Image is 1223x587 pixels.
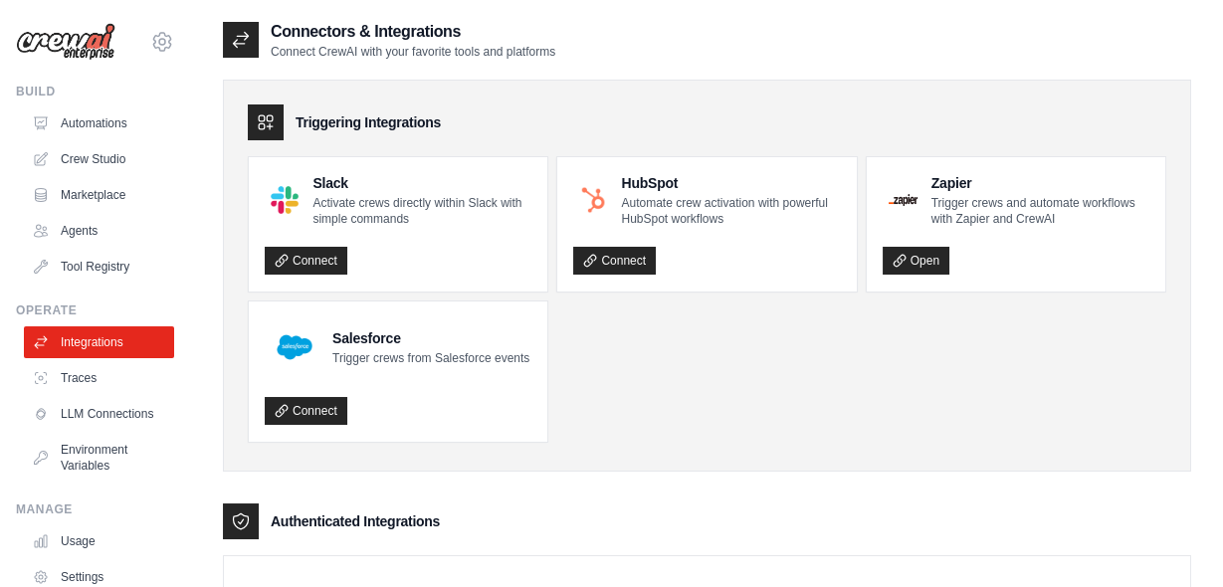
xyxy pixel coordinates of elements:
[931,173,1149,193] h4: Zapier
[332,328,529,348] h4: Salesforce
[271,511,440,531] h3: Authenticated Integrations
[16,84,174,99] div: Build
[24,215,174,247] a: Agents
[24,362,174,394] a: Traces
[271,186,299,214] img: Slack Logo
[621,195,840,227] p: Automate crew activation with powerful HubSpot workflows
[24,107,174,139] a: Automations
[296,112,441,132] h3: Triggering Integrations
[271,20,555,44] h2: Connectors & Integrations
[271,44,555,60] p: Connect CrewAI with your favorite tools and platforms
[24,434,174,482] a: Environment Variables
[24,525,174,557] a: Usage
[271,323,318,371] img: Salesforce Logo
[621,173,840,193] h4: HubSpot
[312,173,531,193] h4: Slack
[24,179,174,211] a: Marketplace
[931,195,1149,227] p: Trigger crews and automate workflows with Zapier and CrewAI
[265,397,347,425] a: Connect
[16,302,174,318] div: Operate
[332,350,529,366] p: Trigger crews from Salesforce events
[24,326,174,358] a: Integrations
[573,247,656,275] a: Connect
[883,247,949,275] a: Open
[24,251,174,283] a: Tool Registry
[579,186,607,214] img: HubSpot Logo
[24,143,174,175] a: Crew Studio
[265,247,347,275] a: Connect
[889,194,917,206] img: Zapier Logo
[16,23,115,61] img: Logo
[312,195,531,227] p: Activate crews directly within Slack with simple commands
[16,501,174,517] div: Manage
[24,398,174,430] a: LLM Connections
